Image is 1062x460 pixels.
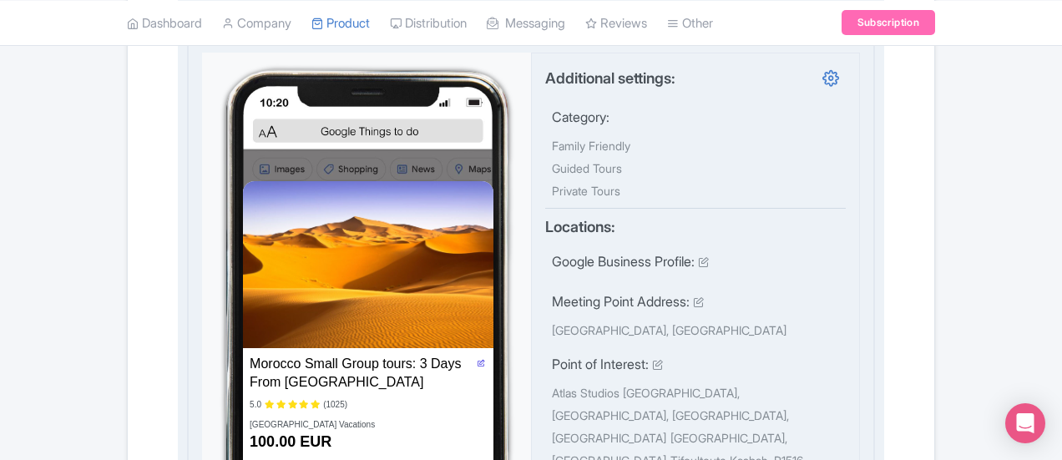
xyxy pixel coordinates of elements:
[842,10,935,35] a: Subscription
[250,431,487,453] div: 100.00 EUR
[552,251,695,271] label: Google Business Profile:
[552,161,622,175] span: Guided Tours
[545,67,675,92] label: Additional settings:
[323,398,347,412] div: (1025)
[1005,403,1045,443] div: Open Intercom Messenger
[552,107,609,127] label: Category:
[552,386,789,445] span: Atlas Studios [GEOGRAPHIC_DATA], [GEOGRAPHIC_DATA], [GEOGRAPHIC_DATA], [GEOGRAPHIC_DATA]
[552,354,649,374] label: Point of Interest:
[552,184,620,198] span: Private Tours
[545,215,615,238] label: Locations:
[552,323,786,337] span: [GEOGRAPHIC_DATA], [GEOGRAPHIC_DATA]
[250,398,261,412] div: 5.0
[243,181,493,348] img: vixs6oqsz1u8kh7zskwo.jpg
[552,291,690,311] label: Meeting Point Address:
[250,418,375,431] div: [GEOGRAPHIC_DATA] Vacations
[250,355,473,392] div: Morocco Small Group tours: 3 Days From [GEOGRAPHIC_DATA]
[552,139,630,153] span: Family Friendly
